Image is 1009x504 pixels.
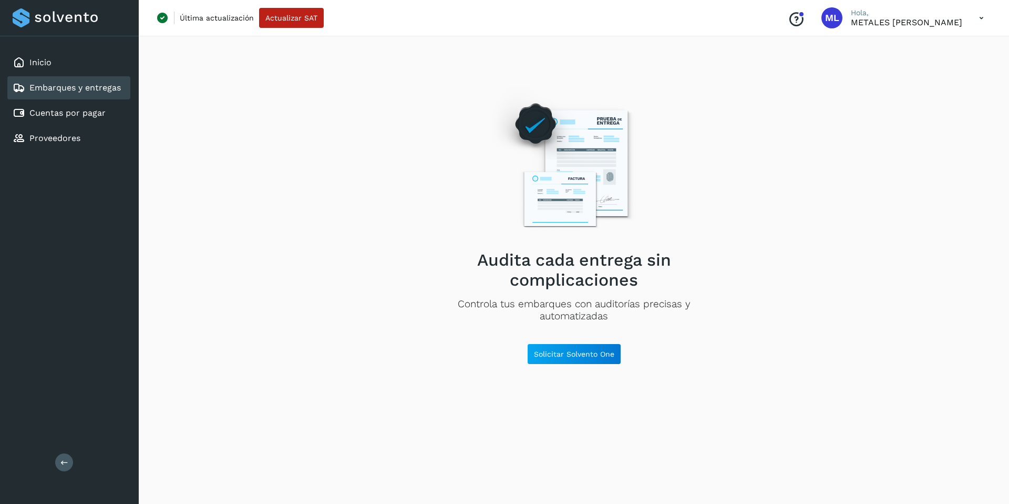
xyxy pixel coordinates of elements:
div: Cuentas por pagar [7,102,130,125]
p: Hola, [851,8,962,17]
h2: Audita cada entrega sin complicaciones [424,250,724,290]
a: Inicio [29,57,52,67]
button: Actualizar SAT [259,8,324,28]
button: Solicitar Solvento One [527,344,621,365]
span: Actualizar SAT [265,14,317,22]
img: Empty state image [483,87,665,241]
div: Embarques y entregas [7,76,130,99]
a: Embarques y entregas [29,83,121,93]
a: Cuentas por pagar [29,108,106,118]
a: Proveedores [29,133,80,143]
p: Última actualización [180,13,254,23]
div: Inicio [7,51,130,74]
p: METALES LOZANO [851,17,962,27]
div: Proveedores [7,127,130,150]
p: Controla tus embarques con auditorías precisas y automatizadas [424,298,724,322]
span: Solicitar Solvento One [534,350,614,358]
